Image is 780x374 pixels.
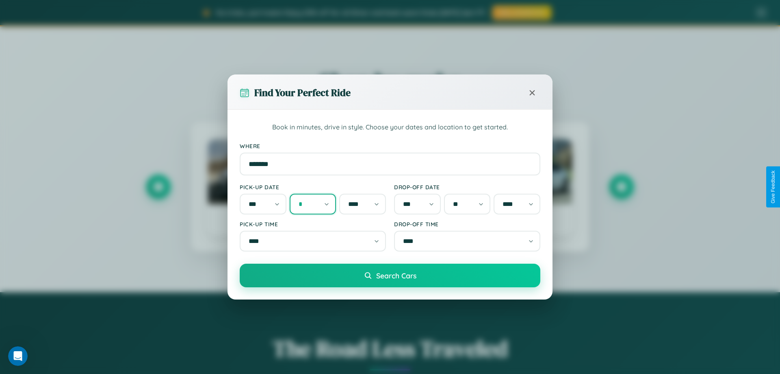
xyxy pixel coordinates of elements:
h3: Find Your Perfect Ride [254,86,351,99]
span: Search Cars [376,271,416,280]
label: Drop-off Time [394,221,540,227]
label: Drop-off Date [394,184,540,190]
p: Book in minutes, drive in style. Choose your dates and location to get started. [240,122,540,133]
label: Pick-up Date [240,184,386,190]
label: Pick-up Time [240,221,386,227]
label: Where [240,142,540,149]
button: Search Cars [240,264,540,287]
